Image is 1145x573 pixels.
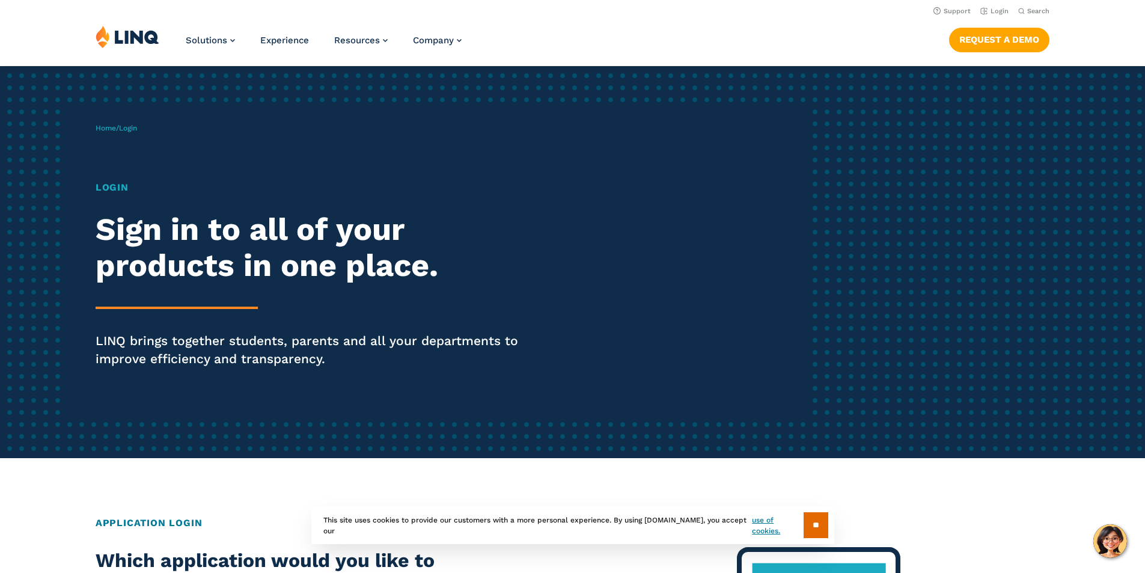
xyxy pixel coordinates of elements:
h2: Application Login [96,516,1049,530]
a: Home [96,124,116,132]
a: use of cookies. [752,515,803,536]
span: Resources [334,35,380,46]
span: Solutions [186,35,227,46]
a: Support [933,7,971,15]
h1: Login [96,180,537,195]
a: Request a Demo [949,28,1049,52]
a: Login [980,7,1009,15]
span: Search [1027,7,1049,15]
button: Hello, have a question? Let’s chat. [1093,524,1127,558]
nav: Button Navigation [949,25,1049,52]
span: Login [119,124,137,132]
span: / [96,124,137,132]
a: Company [413,35,462,46]
span: Company [413,35,454,46]
a: Solutions [186,35,235,46]
h2: Sign in to all of your products in one place. [96,212,537,284]
nav: Primary Navigation [186,25,462,65]
a: Experience [260,35,309,46]
button: Open Search Bar [1018,7,1049,16]
a: Resources [334,35,388,46]
img: LINQ | K‑12 Software [96,25,159,48]
div: This site uses cookies to provide our customers with a more personal experience. By using [DOMAIN... [311,506,834,544]
p: LINQ brings together students, parents and all your departments to improve efficiency and transpa... [96,332,537,368]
